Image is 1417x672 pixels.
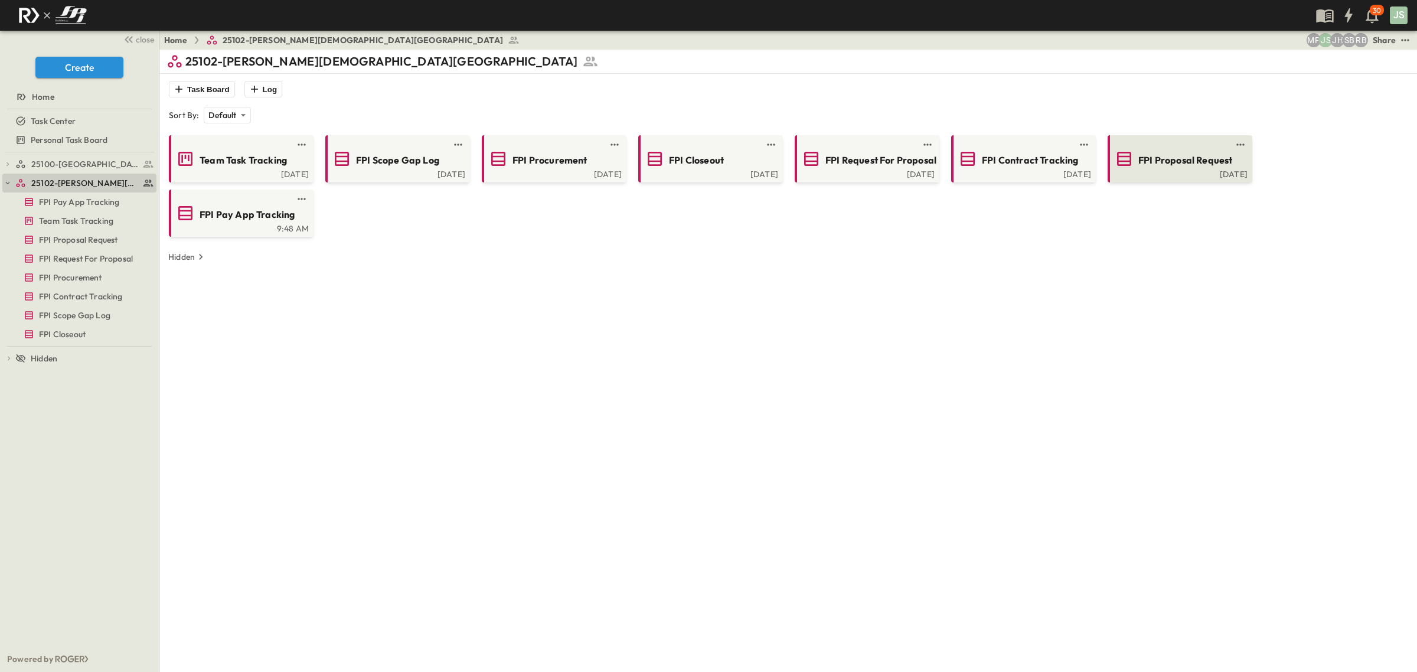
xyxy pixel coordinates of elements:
[1342,33,1356,47] div: Sterling Barnett (sterling@fpibuilders.com)
[171,149,309,168] a: Team Task Tracking
[164,34,527,46] nav: breadcrumbs
[1318,33,1333,47] div: Jesse Sullivan (jsullivan@fpibuilders.com)
[35,57,123,78] button: Create
[171,204,309,223] a: FPI Pay App Tracking
[1110,149,1248,168] a: FPI Proposal Request
[2,269,154,286] a: FPI Procurement
[2,231,154,248] a: FPI Proposal Request
[2,131,156,149] div: Personal Task Boardtest
[484,168,622,178] a: [DATE]
[797,168,935,178] div: [DATE]
[954,168,1091,178] a: [DATE]
[954,149,1091,168] a: FPI Contract Tracking
[2,89,154,105] a: Home
[2,230,156,249] div: FPI Proposal Requesttest
[1233,138,1248,152] button: test
[2,113,154,129] a: Task Center
[2,193,156,211] div: FPI Pay App Trackingtest
[31,115,76,127] span: Task Center
[608,138,622,152] button: test
[39,309,110,321] span: FPI Scope Gap Log
[2,325,156,344] div: FPI Closeouttest
[14,3,91,28] img: c8d7d1ed905e502e8f77bf7063faec64e13b34fdb1f2bdd94b0e311fc34f8000.png
[200,154,287,167] span: Team Task Tracking
[204,107,250,123] div: Default
[1373,6,1381,15] p: 30
[2,307,154,324] a: FPI Scope Gap Log
[764,138,778,152] button: test
[328,149,465,168] a: FPI Scope Gap Log
[169,109,199,121] p: Sort By:
[39,328,86,340] span: FPI Closeout
[2,213,154,229] a: Team Task Tracking
[206,34,520,46] a: 25102-[PERSON_NAME][DEMOGRAPHIC_DATA][GEOGRAPHIC_DATA]
[15,156,154,172] a: 25100-Vanguard Prep School
[15,175,154,191] a: 25102-Christ The Redeemer Anglican Church
[1390,6,1408,24] div: JS
[451,138,465,152] button: test
[295,138,309,152] button: test
[2,326,154,342] a: FPI Closeout
[1307,33,1321,47] div: Monica Pruteanu (mpruteanu@fpibuilders.com)
[1330,33,1344,47] div: Jose Hurtado (jhurtado@fpibuilders.com)
[2,287,156,306] div: FPI Contract Trackingtest
[39,215,113,227] span: Team Task Tracking
[164,34,187,46] a: Home
[171,168,309,178] a: [DATE]
[2,288,154,305] a: FPI Contract Tracking
[31,158,139,170] span: 25100-Vanguard Prep School
[825,154,936,167] span: FPI Request For Proposal
[669,154,724,167] span: FPI Closeout
[31,177,139,189] span: 25102-Christ The Redeemer Anglican Church
[168,251,195,263] p: Hidden
[223,34,503,46] span: 25102-[PERSON_NAME][DEMOGRAPHIC_DATA][GEOGRAPHIC_DATA]
[32,91,54,103] span: Home
[1138,154,1232,167] span: FPI Proposal Request
[1373,34,1396,46] div: Share
[2,194,154,210] a: FPI Pay App Tracking
[39,196,119,208] span: FPI Pay App Tracking
[797,149,935,168] a: FPI Request For Proposal
[1389,5,1409,25] button: JS
[185,53,577,70] p: 25102-[PERSON_NAME][DEMOGRAPHIC_DATA][GEOGRAPHIC_DATA]
[2,155,156,174] div: 25100-Vanguard Prep Schooltest
[119,31,156,47] button: close
[39,272,102,283] span: FPI Procurement
[1077,138,1091,152] button: test
[2,268,156,287] div: FPI Procurementtest
[244,81,282,97] button: Log
[31,353,57,364] span: Hidden
[2,211,156,230] div: Team Task Trackingtest
[2,250,154,267] a: FPI Request For Proposal
[2,249,156,268] div: FPI Request For Proposaltest
[295,192,309,206] button: test
[39,253,133,265] span: FPI Request For Proposal
[328,168,465,178] a: [DATE]
[2,174,156,193] div: 25102-Christ The Redeemer Anglican Churchtest
[512,154,587,167] span: FPI Procurement
[171,223,309,232] a: 9:48 AM
[164,249,211,265] button: Hidden
[1354,33,1368,47] div: Regina Barnett (rbarnett@fpibuilders.com)
[920,138,935,152] button: test
[2,132,154,148] a: Personal Task Board
[31,134,107,146] span: Personal Task Board
[200,208,295,221] span: FPI Pay App Tracking
[982,154,1079,167] span: FPI Contract Tracking
[208,109,236,121] p: Default
[39,234,117,246] span: FPI Proposal Request
[169,81,235,97] button: Task Board
[2,306,156,325] div: FPI Scope Gap Logtest
[136,34,154,45] span: close
[641,168,778,178] a: [DATE]
[1398,33,1412,47] button: test
[356,154,439,167] span: FPI Scope Gap Log
[1110,168,1248,178] a: [DATE]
